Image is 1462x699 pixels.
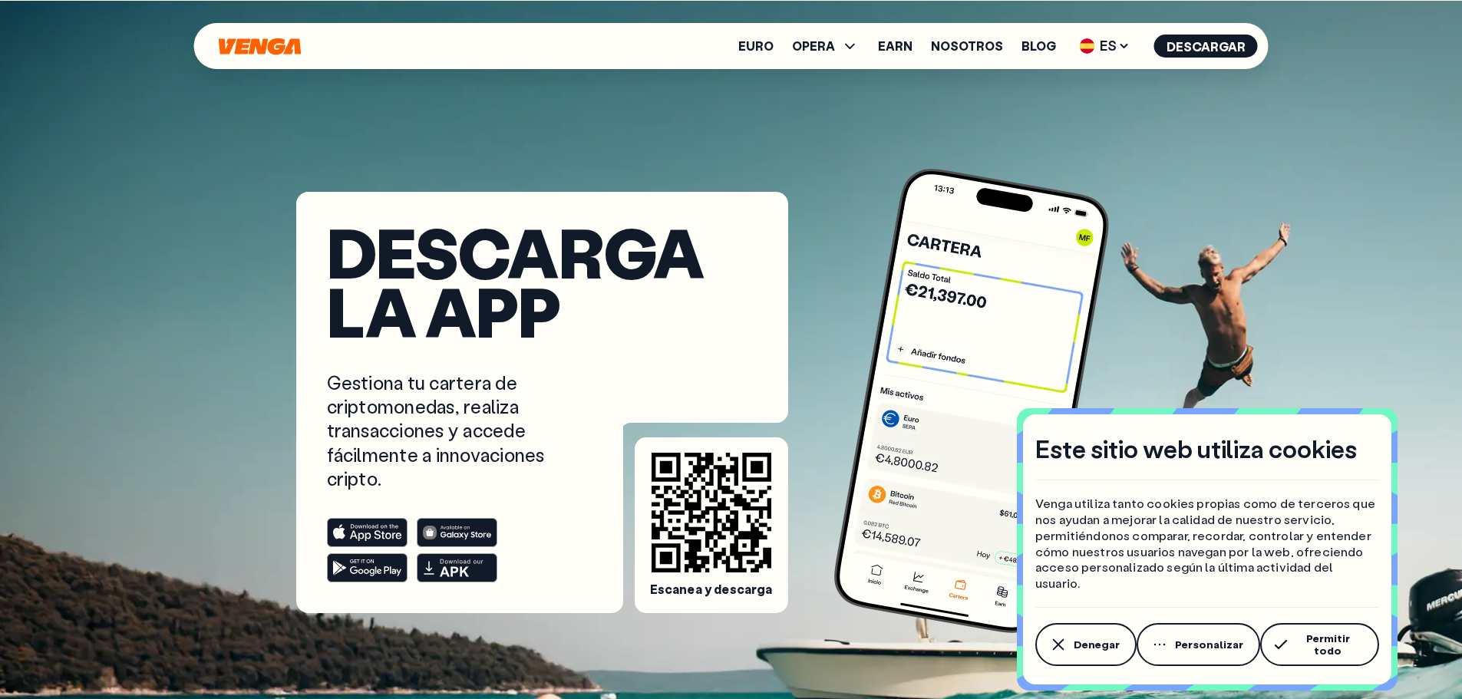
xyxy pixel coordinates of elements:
[1260,623,1379,666] button: Permitir todo
[1080,38,1095,54] img: flag-es
[327,223,757,340] h1: Descarga la app
[738,40,774,52] a: Euro
[792,40,835,52] span: OPERA
[650,582,773,598] span: Escanea y descarga
[1293,632,1362,657] span: Permitir todo
[1035,496,1379,592] p: Venga utiliza tanto cookies propias como de terceros que nos ayudan a mejorar la calidad de nuest...
[1074,638,1120,651] span: Denegar
[1175,638,1243,651] span: Personalizar
[1035,433,1357,465] h4: Este sitio web utiliza cookies
[931,40,1003,52] a: Nosotros
[1154,35,1258,58] button: Descargar
[878,40,913,52] a: Earn
[327,371,579,490] p: Gestiona tu cartera de criptomonedas, realiza transacciones y accede fácilmente a innovaciones cr...
[1137,623,1260,666] button: Personalizar
[792,37,860,55] span: OPERA
[1021,40,1056,52] a: Blog
[1074,34,1136,58] span: ES
[217,38,303,55] svg: Inicio
[829,163,1114,638] img: phone
[1035,623,1137,666] button: Denegar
